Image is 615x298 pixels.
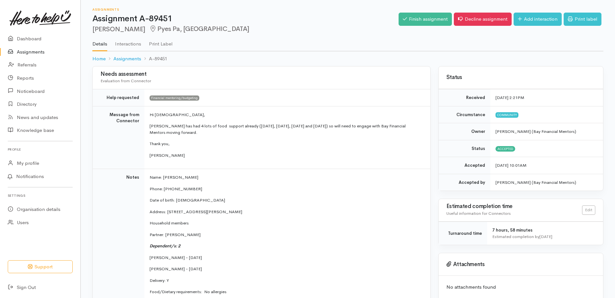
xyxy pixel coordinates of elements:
[446,261,595,268] h3: Attachments
[149,25,249,33] span: Pyes Pa, [GEOGRAPHIC_DATA]
[150,220,422,226] p: Household members
[446,283,595,291] p: No attachments found
[495,112,518,117] span: Community
[92,8,399,11] h6: Assignments
[100,78,151,84] span: Evaluation from Connector
[150,197,422,204] p: Date of birth: [DEMOGRAPHIC_DATA]
[150,209,422,215] p: Address: [STREET_ADDRESS][PERSON_NAME]
[100,71,422,77] h3: Needs assessment
[564,13,601,26] a: Print label
[150,243,181,249] i: Dependent/s: 2
[495,129,576,134] span: [PERSON_NAME] (Bay Financial Mentors)
[92,33,107,51] a: Details
[150,112,205,117] span: Hi [DEMOGRAPHIC_DATA],
[439,174,490,191] td: Accepted by
[492,227,533,233] span: 7 hours, 58 minutes
[113,55,141,63] a: Assignments
[150,153,185,158] span: [PERSON_NAME]
[150,266,422,272] p: [PERSON_NAME] - [DATE]
[150,141,170,146] span: Thank you,
[439,222,487,245] td: Turnaround time
[439,106,490,123] td: Circumstance
[582,205,595,215] a: Edit
[150,232,422,238] p: Partner: [PERSON_NAME]
[141,55,167,63] li: A-89451
[514,13,562,26] a: Add interaction
[93,89,144,106] td: Help requested
[150,289,226,294] span: Food/Dietary requirements: No allergies
[8,260,73,273] button: Support
[149,33,172,51] a: Print Label
[150,95,199,101] span: Financial mentoring/budgeting
[439,157,490,174] td: Accepted
[399,13,452,26] a: Finish assignment
[539,234,552,239] time: [DATE]
[495,163,526,168] time: [DATE] 10:01AM
[492,233,595,240] div: Estimated completion by
[150,174,422,181] p: Name: [PERSON_NAME]
[92,51,603,66] nav: breadcrumb
[446,74,595,81] h3: Status
[150,186,422,192] p: Phone: [PHONE_NUMBER]
[93,106,144,169] td: Message from Connector
[150,123,406,135] span: [PERSON_NAME] has had 4 lots of food support already ([DATE], [DATE], [DATE] and [DATE]) so will ...
[92,55,106,63] a: Home
[92,25,399,33] h2: [PERSON_NAME]
[490,174,603,191] td: [PERSON_NAME] (Bay Financial Mentors)
[150,254,422,261] p: [PERSON_NAME] - [DATE]
[495,95,524,100] time: [DATE] 2:21PM
[115,33,141,51] a: Interactions
[92,14,399,24] h1: Assignment A-89451
[439,89,490,106] td: Received
[8,145,73,154] h6: Profile
[439,123,490,140] td: Owner
[454,13,512,26] a: Decline assignment
[446,204,582,210] h3: Estimated completion time
[446,211,511,216] span: Useful information for Connectors
[8,191,73,200] h6: Settings
[150,277,422,284] p: Delivery: Y
[495,146,515,151] span: Accepted
[439,140,490,157] td: Status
